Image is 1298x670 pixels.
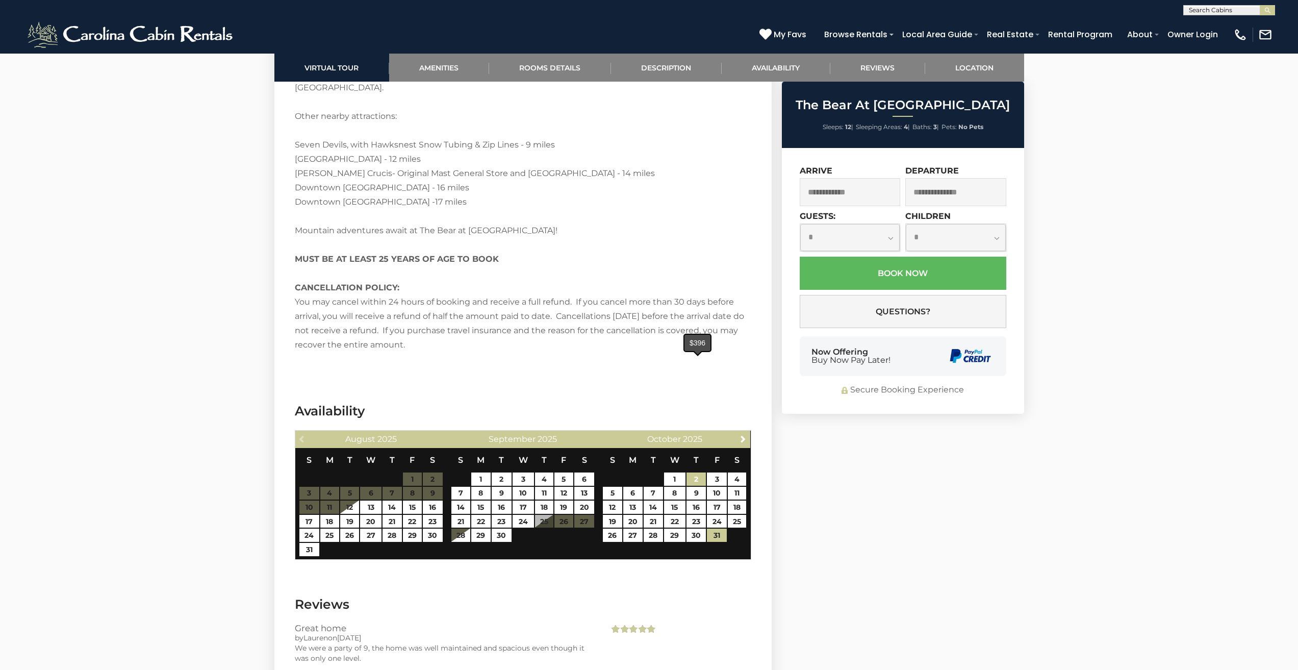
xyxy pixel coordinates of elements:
[423,515,443,528] a: 23
[707,529,727,542] a: 31
[707,473,727,486] a: 3
[347,455,352,465] span: Tuesday
[603,501,622,514] a: 12
[299,515,319,528] a: 17
[1258,28,1272,42] img: mail-regular-white.png
[823,123,844,131] span: Sleeps:
[694,455,699,465] span: Thursday
[535,487,553,500] a: 11
[410,455,415,465] span: Friday
[905,166,959,176] label: Departure
[403,515,422,528] a: 22
[686,529,706,542] a: 30
[403,529,422,542] a: 29
[897,26,977,43] a: Local Area Guide
[340,515,359,528] a: 19
[830,54,925,82] a: Reviews
[800,295,1006,328] button: Questions?
[326,455,334,465] span: Monday
[389,54,489,82] a: Amenities
[774,28,806,41] span: My Favs
[811,356,890,364] span: Buy Now Pay Later!
[274,54,389,82] a: Virtual Tour
[337,633,361,642] span: [DATE]
[477,455,485,465] span: Monday
[759,28,809,41] a: My Favs
[295,595,751,613] h3: Reviews
[728,473,746,486] a: 4
[1043,26,1117,43] a: Rental Program
[739,435,747,443] span: Next
[360,501,381,514] a: 13
[451,501,470,514] a: 14
[722,54,830,82] a: Availability
[458,455,463,465] span: Sunday
[664,473,685,486] a: 1
[686,501,706,514] a: 16
[582,455,587,465] span: Saturday
[554,473,573,486] a: 5
[800,211,835,221] label: Guests:
[728,487,746,500] a: 11
[800,257,1006,290] button: Book Now
[489,434,536,444] span: September
[492,529,512,542] a: 30
[403,501,422,514] a: 15
[295,643,594,663] div: We were a party of 9, the home was well maintained and spacious even though it was only one level.
[383,501,401,514] a: 14
[800,384,1006,396] div: Secure Booking Experience
[736,432,749,445] a: Next
[912,123,932,131] span: Baths:
[728,501,746,514] a: 18
[603,487,622,500] a: 5
[728,515,746,528] a: 25
[644,487,663,500] a: 7
[340,529,359,542] a: 26
[707,487,727,500] a: 10
[492,501,512,514] a: 16
[684,335,710,351] div: $396
[905,211,951,221] label: Children
[499,455,504,465] span: Tuesday
[574,487,594,500] a: 13
[784,98,1022,112] h2: The Bear At [GEOGRAPHIC_DATA]
[1233,28,1248,42] img: phone-regular-white.png
[603,529,622,542] a: 26
[471,515,490,528] a: 22
[542,455,547,465] span: Thursday
[471,501,490,514] a: 15
[390,455,395,465] span: Thursday
[538,434,557,444] span: 2025
[925,54,1024,82] a: Location
[451,529,470,542] a: 28
[471,473,490,486] a: 1
[299,543,319,556] a: 31
[340,501,359,514] a: 12
[451,487,470,500] a: 7
[451,515,470,528] a: 21
[299,529,319,542] a: 24
[811,348,890,364] div: Now Offering
[982,26,1038,43] a: Real Estate
[664,515,685,528] a: 22
[623,529,643,542] a: 27
[519,455,528,465] span: Wednesday
[819,26,893,43] a: Browse Rentals
[647,434,681,444] span: October
[686,487,706,500] a: 9
[664,501,685,514] a: 15
[611,54,722,82] a: Description
[360,515,381,528] a: 20
[845,123,851,131] strong: 12
[345,434,375,444] span: August
[492,473,512,486] a: 2
[623,487,643,500] a: 6
[303,633,328,642] span: Lauren
[623,515,643,528] a: 20
[535,501,553,514] a: 18
[320,515,339,528] a: 18
[933,123,937,131] strong: 3
[664,487,685,500] a: 8
[574,473,594,486] a: 6
[295,254,499,292] strong: MUST BE AT LEAST 25 YEARS OF AGE TO BOOK CANCELLATION POLICY:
